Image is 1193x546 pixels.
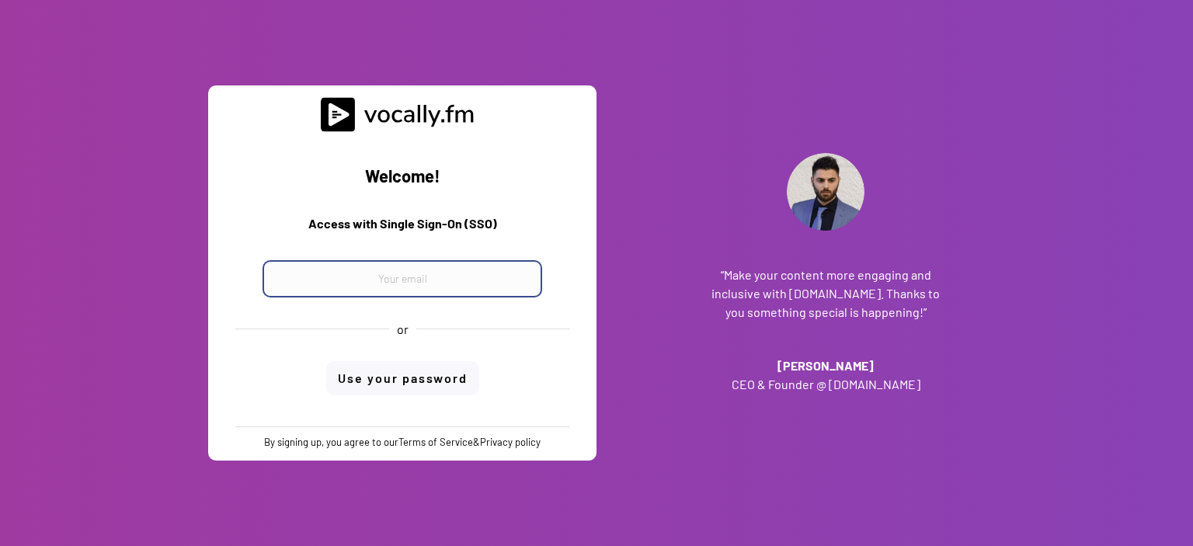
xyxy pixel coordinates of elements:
[220,214,585,242] h3: Access with Single Sign-On (SSO)
[220,163,585,191] h2: Welcome!
[787,153,864,231] img: Addante_Profile.png
[398,436,473,448] a: Terms of Service
[709,356,942,375] h3: [PERSON_NAME]
[264,435,541,449] div: By signing up, you agree to our &
[326,361,479,395] button: Use your password
[480,436,541,448] a: Privacy policy
[321,97,484,132] img: vocally%20logo.svg
[397,321,409,338] div: or
[263,260,542,297] input: Your email
[709,375,942,394] h3: CEO & Founder @ [DOMAIN_NAME]
[709,266,942,322] h3: “Make your content more engaging and inclusive with [DOMAIN_NAME]. Thanks to you something specia...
